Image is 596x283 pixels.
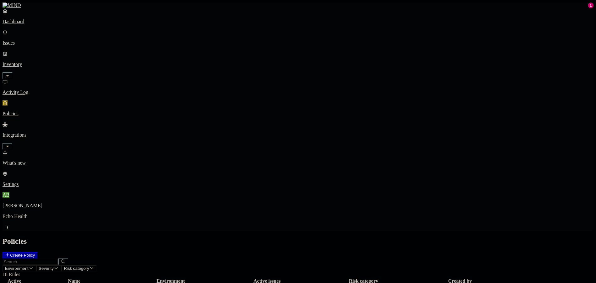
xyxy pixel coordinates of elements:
[3,111,593,117] p: Policies
[3,8,593,24] a: Dashboard
[3,171,593,187] a: Settings
[3,122,593,149] a: Integrations
[3,40,593,46] p: Issues
[3,272,20,277] span: 18 Rules
[3,132,593,138] p: Integrations
[3,259,58,265] input: Search
[3,203,593,209] p: [PERSON_NAME]
[3,100,593,117] a: Policies
[3,237,593,246] h2: Policies
[3,192,9,198] span: AB
[3,214,593,219] p: Echo Health
[3,90,593,95] p: Activity Log
[3,3,593,8] a: MIND
[3,51,593,78] a: Inventory
[5,266,29,271] span: Environment
[3,30,593,46] a: Issues
[3,252,38,259] button: Create Policy
[588,3,593,8] div: 1
[3,62,593,67] p: Inventory
[3,150,593,166] a: What's new
[64,266,89,271] span: Risk category
[3,79,593,95] a: Activity Log
[3,19,593,24] p: Dashboard
[3,160,593,166] p: What's new
[39,266,54,271] span: Severity
[3,3,21,8] img: MIND
[3,182,593,187] p: Settings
